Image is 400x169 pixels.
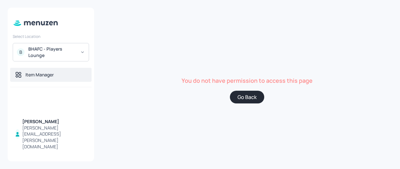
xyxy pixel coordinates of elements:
div: [PERSON_NAME][EMAIL_ADDRESS][PERSON_NAME][DOMAIN_NAME] [22,125,86,150]
p: You do not have permission to access this page [182,78,313,83]
div: [PERSON_NAME] [22,118,86,125]
div: B [17,48,24,56]
div: BHAFC - Players Lounge [28,46,76,59]
div: Select Location [13,34,89,39]
div: Item Manager [25,72,54,78]
button: Go Back [230,91,264,103]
